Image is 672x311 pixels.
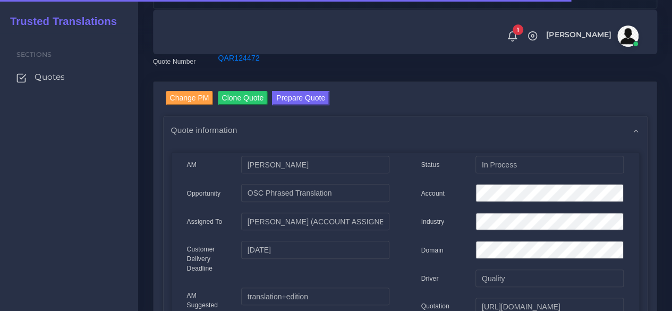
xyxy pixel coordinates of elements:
[153,57,195,66] label: Quote Number
[421,246,444,255] label: Domain
[218,54,259,62] a: QAR124472
[503,30,522,42] a: 1
[171,124,237,136] span: Quote information
[187,245,226,273] label: Customer Delivery Deadline
[218,91,268,105] input: Clone Quote
[421,217,445,226] label: Industry
[187,160,197,170] label: AM
[421,274,439,283] label: Driver
[513,24,523,35] span: 1
[16,51,52,58] span: Sections
[421,160,440,170] label: Status
[241,213,389,231] input: pm
[187,217,223,226] label: Assigned To
[546,31,611,38] span: [PERSON_NAME]
[164,116,647,144] div: Quote information
[8,66,130,88] a: Quotes
[166,91,214,105] input: Change PM
[541,26,642,47] a: [PERSON_NAME]avatar
[35,71,65,83] span: Quotes
[617,26,639,47] img: avatar
[272,91,329,108] a: Prepare Quote
[272,91,329,105] button: Prepare Quote
[187,189,221,198] label: Opportunity
[421,189,445,198] label: Account
[3,13,117,30] a: Trusted Translations
[3,15,117,28] h2: Trusted Translations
